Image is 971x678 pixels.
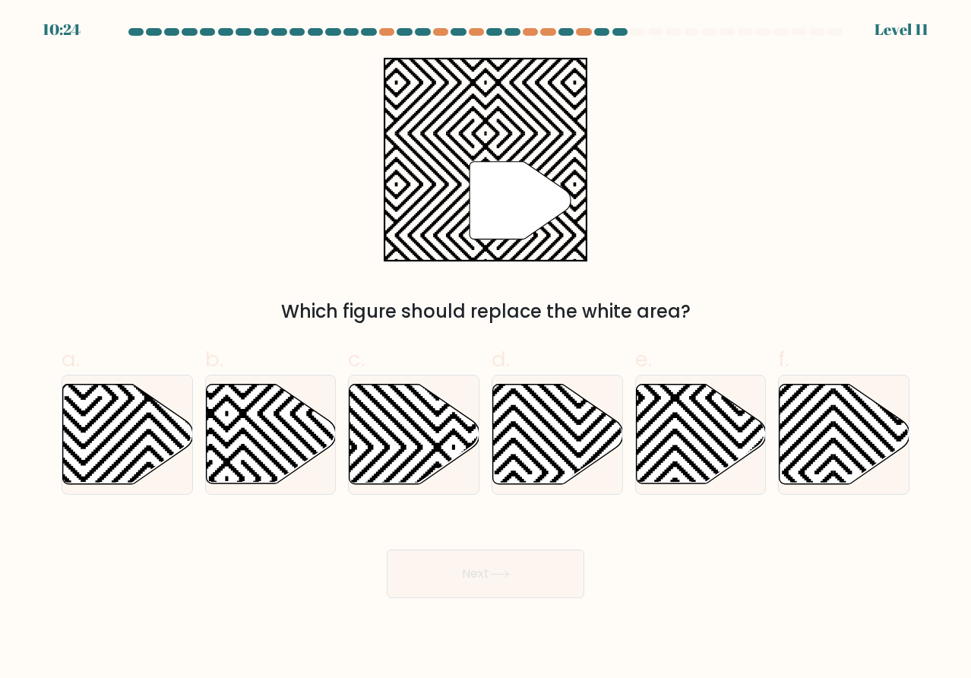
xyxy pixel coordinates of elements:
span: c. [348,344,365,374]
div: Which figure should replace the white area? [71,298,900,325]
span: a. [62,344,80,374]
span: f. [778,344,789,374]
div: 10:24 [43,18,81,41]
span: d. [492,344,510,374]
div: Level 11 [875,18,928,41]
button: Next [387,550,584,598]
span: e. [635,344,652,374]
span: b. [205,344,223,374]
g: " [470,161,571,239]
